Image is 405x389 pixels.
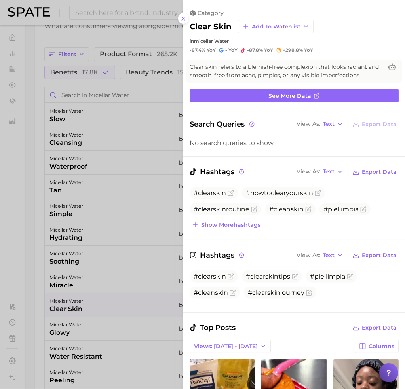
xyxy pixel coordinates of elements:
div: in [190,38,399,44]
span: #clearskinjourney [248,289,304,296]
button: Flag as miscategorized or irrelevant [251,206,257,213]
button: Flag as miscategorized or irrelevant [306,290,312,296]
span: +298.8% [283,47,303,53]
span: Export Data [362,324,397,331]
button: View AsText [295,119,345,129]
span: View As [297,253,320,258]
span: YoY [304,47,313,53]
span: Hashtags [190,250,245,261]
button: Flag as miscategorized or irrelevant [347,273,353,280]
button: Flag as miscategorized or irrelevant [315,190,321,196]
button: Export Data [350,250,399,261]
span: #howtoclearyourskin [246,189,313,197]
span: - [225,47,227,53]
a: See more data [190,89,399,102]
span: Text [323,253,335,258]
span: Export Data [362,252,397,259]
button: View AsText [295,250,345,260]
span: #clearskintips [246,273,290,280]
button: Views: [DATE] - [DATE] [190,340,271,353]
span: Text [323,169,335,174]
span: Clear skin refers to a blemish-free complexion that looks radiant and smooth, free from acne, pim... [190,63,383,80]
span: Export Data [362,121,397,128]
span: Columns [369,343,394,350]
span: #piellimpia [310,273,345,280]
button: Flag as miscategorized or irrelevant [360,206,367,213]
span: Export Data [362,169,397,175]
button: View AsText [295,167,345,177]
span: #clearskinroutine [194,205,249,213]
span: Search Queries [190,119,256,130]
span: #clearskin [194,189,226,197]
button: Export Data [350,322,399,333]
button: Flag as miscategorized or irrelevant [230,290,236,296]
span: Top Posts [190,322,236,333]
button: Flag as miscategorized or irrelevant [305,206,312,213]
button: Export Data [350,166,399,177]
span: -87.4% [190,47,205,53]
button: Show morehashtags [190,219,262,230]
button: Add to Watchlist [238,20,314,33]
span: #cleanskin [194,289,228,296]
span: micellar water [194,38,229,44]
span: Hashtags [190,166,245,177]
span: View As [297,122,320,126]
span: #piellimpia [323,205,359,213]
h2: clear skin [190,22,232,31]
span: #cleanskin [269,205,304,213]
span: Views: [DATE] - [DATE] [194,343,258,350]
span: Show more hashtags [201,222,260,228]
span: See more data [268,93,311,99]
span: category [198,9,224,17]
button: Export Data [350,119,399,130]
span: #clearskin [194,273,226,280]
span: YoY [207,47,216,53]
span: -87.8% [247,47,263,53]
button: Flag as miscategorized or irrelevant [228,190,234,196]
button: Flag as miscategorized or irrelevant [292,273,298,280]
span: Text [323,122,335,126]
button: Flag as miscategorized or irrelevant [228,273,234,280]
span: YoY [264,47,273,53]
span: View As [297,169,320,174]
div: No search queries to show. [190,139,399,147]
span: YoY [228,47,238,53]
button: Columns [355,340,399,353]
span: Add to Watchlist [252,23,300,30]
